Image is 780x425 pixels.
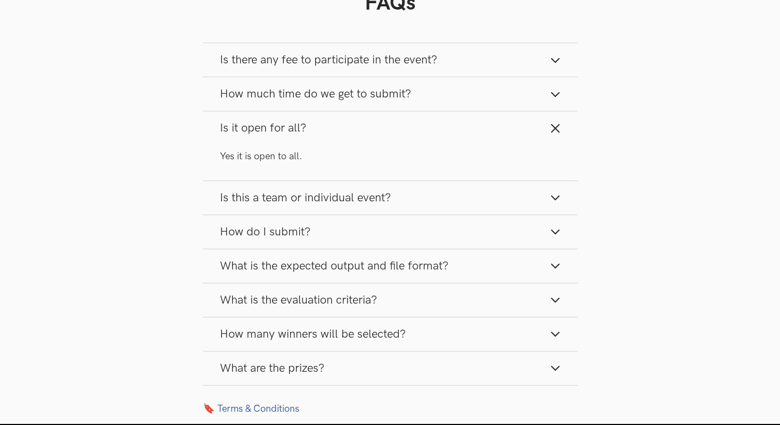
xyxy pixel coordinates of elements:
[220,53,437,67] span: Is there any fee to participate in the event?
[220,87,411,101] span: How much time do we get to submit?
[203,43,578,77] button: Is there any fee to participate in the event?
[203,145,578,180] div: Is it open for all?
[203,111,578,145] button: Is it open for all?
[220,327,406,341] span: How many winners will be selected?
[203,403,578,414] a: 🔖 Terms & Conditions
[203,317,578,351] button: How many winners will be selected?
[220,121,306,135] span: Is it open for all?
[203,215,578,249] button: How do I submit?
[220,225,310,239] span: How do I submit?
[203,181,578,215] button: Is this a team or individual event?
[220,361,324,375] span: What are the prizes?
[203,249,578,283] button: What is the expected output and file format?
[220,191,391,205] span: Is this a team or individual event?
[203,352,578,385] button: What are the prizes?
[220,259,448,273] span: What is the expected output and file format?
[203,283,578,317] button: What is the evaluation criteria?
[220,293,377,307] span: What is the evaluation criteria?
[203,77,578,111] button: How much time do we get to submit?
[220,150,561,163] p: Yes it is open to all.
